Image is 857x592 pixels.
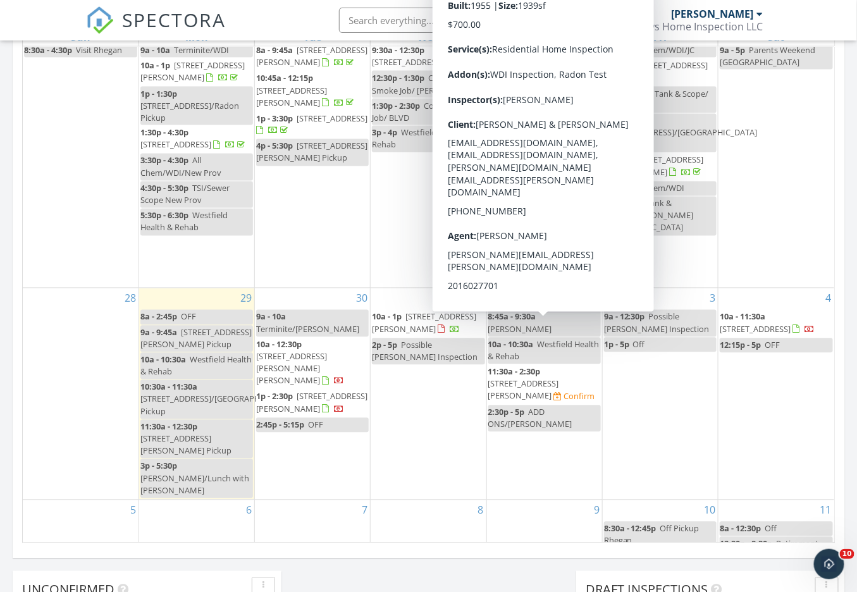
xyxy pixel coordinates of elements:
[256,85,327,108] span: [STREET_ADDRESS][PERSON_NAME]
[602,288,718,500] td: Go to October 3, 2025
[476,288,486,309] a: Go to October 1, 2025
[140,88,177,99] span: 1p - 1:30p
[140,327,177,338] span: 9a - 9:45a
[672,8,754,20] div: [PERSON_NAME]
[140,460,177,472] span: 3p - 5:30p
[140,127,247,151] a: 1:30p - 4:30p [STREET_ADDRESS]
[476,500,486,521] a: Go to October 8, 2025
[256,351,327,386] span: [STREET_ADDRESS][PERSON_NAME][PERSON_NAME]
[720,310,833,337] a: 10a - 11:30a [STREET_ADDRESS]
[174,44,229,56] span: Terminite/WDI
[244,500,254,521] a: Go to October 6, 2025
[701,500,718,521] a: Go to October 10, 2025
[604,198,629,209] span: 6p - 7p
[720,538,772,550] span: 12:30p - 8:30p
[604,311,645,323] span: 9a - 12:30p
[372,100,420,111] span: 1:30p - 2:30p
[707,288,718,309] a: Go to October 3, 2025
[372,311,476,335] span: [STREET_ADDRESS][PERSON_NAME]
[140,327,252,350] span: [STREET_ADDRESS][PERSON_NAME] Pickup
[591,500,602,521] a: Go to October 9, 2025
[602,500,718,565] td: Go to October 10, 2025
[720,311,815,335] a: 10a - 11:30a [STREET_ADDRESS]
[140,433,231,457] span: [STREET_ADDRESS][PERSON_NAME] Pickup
[256,390,369,417] a: 1p - 2:30p [STREET_ADDRESS][PERSON_NAME]
[488,339,534,350] span: 10a - 10:30a
[488,206,588,242] span: [STREET_ADDRESS][PERSON_NAME][PERSON_NAME] Pickup
[122,288,139,309] a: Go to September 28, 2025
[718,22,834,288] td: Go to September 27, 2025
[371,288,486,500] td: Go to October 1, 2025
[140,58,253,85] a: 10a - 1p [STREET_ADDRESS][PERSON_NAME]
[372,310,484,337] a: 10a - 1p [STREET_ADDRESS][PERSON_NAME]
[488,71,588,107] a: 9:45a - 12:45p [STREET_ADDRESS][PERSON_NAME]
[372,72,424,83] span: 12:30p - 1:30p
[371,500,486,565] td: Go to October 8, 2025
[140,381,197,393] span: 10:30a - 11:30a
[720,340,761,351] span: 12:15p - 5p
[256,111,369,139] a: 1p - 3:30p [STREET_ADDRESS]
[488,179,587,202] span: [STREET_ADDRESS]/Radon Pickup
[140,354,186,366] span: 10a - 10:30a
[488,366,559,402] a: 11:30a - 2:30p [STREET_ADDRESS][PERSON_NAME]
[488,339,600,362] span: Westfield Health & Rehab
[140,127,188,139] span: 1:30p - 4:30p
[488,112,587,135] span: All Chem WDI/[GEOGRAPHIC_DATA]
[256,339,344,387] a: 10a - 12:30p [STREET_ADDRESS][PERSON_NAME][PERSON_NAME]
[720,523,761,534] span: 8a - 12:30p
[638,20,763,33] div: Keys Home Inspection LLC
[372,43,484,70] a: 9:30a - 12:30p [STREET_ADDRESS]
[256,311,286,323] span: 9a - 10a
[720,44,815,68] span: Parents Weekend [GEOGRAPHIC_DATA]
[256,338,369,390] a: 10a - 12:30p [STREET_ADDRESS][PERSON_NAME][PERSON_NAME]
[238,288,254,309] a: Go to September 29, 2025
[604,523,700,546] span: Off Pickup Rhegan
[339,8,592,33] input: Search everything...
[488,407,525,418] span: 2:30p - 5p
[140,44,170,56] span: 9a - 10a
[140,155,221,178] span: All Chem/WDI/New Prov
[488,167,514,178] span: 1p - 2p
[488,407,572,430] span: ADD ONS/[PERSON_NAME]
[255,22,371,288] td: Go to September 23, 2025
[529,246,544,257] span: OFF
[76,44,122,56] span: Visit Rhegan
[604,183,629,194] span: 5p - 6p
[140,100,239,123] span: [STREET_ADDRESS]/Radon Pickup
[486,22,602,288] td: Go to September 25, 2025
[140,155,188,166] span: 3:30p - 4:30p
[720,44,745,56] span: 9a - 5p
[372,340,397,351] span: 2p - 5p
[818,500,834,521] a: Go to October 11, 2025
[488,246,525,257] span: 3:30p - 6p
[372,44,479,68] a: 9:30a - 12:30p [STREET_ADDRESS]
[604,339,629,350] span: 1p - 5p
[256,140,293,152] span: 4p - 5:30p
[297,113,367,124] span: [STREET_ADDRESS]
[140,473,249,496] span: [PERSON_NAME]/Lunch with [PERSON_NAME]
[604,153,717,180] a: 2p - 5p [STREET_ADDRESS][PERSON_NAME]
[604,127,758,151] span: [STREET_ADDRESS]/[GEOGRAPHIC_DATA] Pickup
[604,311,710,335] span: Possible [PERSON_NAME] Inspection
[604,88,709,111] span: TSI Tank & Scope/ JC
[256,71,369,111] a: 10:45a - 12:15p [STREET_ADDRESS][PERSON_NAME]
[23,22,139,288] td: Go to September 21, 2025
[604,59,634,71] span: 8a - 11a
[256,339,302,350] span: 10a - 12:30p
[140,210,188,221] span: 5:30p - 6:30p
[140,393,294,417] span: [STREET_ADDRESS]/[GEOGRAPHIC_DATA] Pickup
[638,59,708,71] span: [STREET_ADDRESS]
[256,391,367,414] span: [STREET_ADDRESS][PERSON_NAME]
[488,261,575,285] span: NJ NACHI Course/Report Writing
[372,127,471,151] span: Westfield Health & Rehab
[488,365,601,405] a: 11:30a - 2:30p [STREET_ADDRESS][PERSON_NAME] Confirm
[255,288,371,500] td: Go to September 30, 2025
[140,59,170,71] span: 10a - 1p
[86,6,114,34] img: The Best Home Inspection Software - Spectora
[86,17,226,44] a: SPECTORA
[488,44,536,56] span: 8:45a - 9:30a
[591,288,602,309] a: Go to October 2, 2025
[718,288,834,500] td: Go to October 4, 2025
[488,71,541,83] span: 9:45a - 12:45p
[604,154,704,178] span: [STREET_ADDRESS][PERSON_NAME]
